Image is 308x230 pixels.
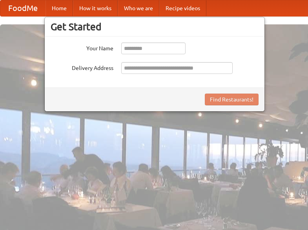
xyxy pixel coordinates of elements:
[51,42,113,52] label: Your Name
[51,62,113,72] label: Delivery Address
[0,0,46,16] a: FoodMe
[159,0,206,16] a: Recipe videos
[205,94,259,105] button: Find Restaurants!
[73,0,118,16] a: How it works
[51,21,259,33] h3: Get Started
[46,0,73,16] a: Home
[118,0,159,16] a: Who we are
